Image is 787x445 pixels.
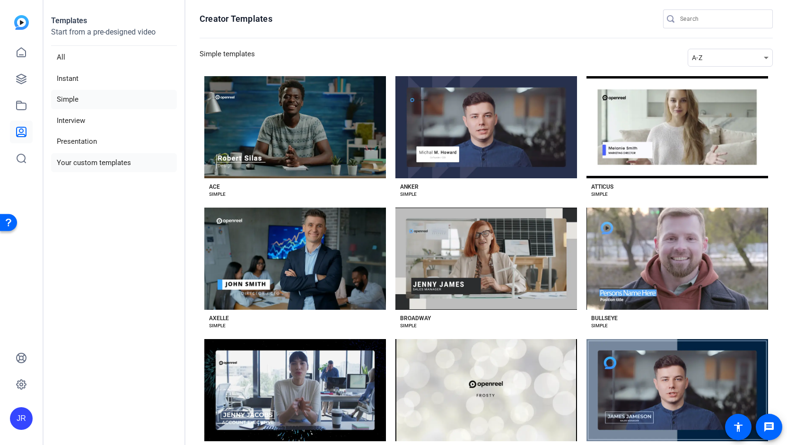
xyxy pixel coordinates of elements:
[586,208,768,310] button: Template image
[395,76,577,178] button: Template image
[204,208,386,310] button: Template image
[209,314,229,322] div: AXELLE
[51,26,177,46] p: Start from a pre-designed video
[395,339,577,441] button: Template image
[209,183,220,191] div: ACE
[692,54,702,61] span: A-Z
[763,421,775,433] mat-icon: message
[200,49,255,67] h3: Simple templates
[591,314,618,322] div: BULLSEYE
[591,183,613,191] div: ATTICUS
[200,13,272,25] h1: Creator Templates
[51,90,177,109] li: Simple
[209,322,226,330] div: SIMPLE
[400,322,417,330] div: SIMPLE
[204,339,386,441] button: Template image
[591,191,608,198] div: SIMPLE
[51,153,177,173] li: Your custom templates
[51,16,87,25] strong: Templates
[591,322,608,330] div: SIMPLE
[680,13,765,25] input: Search
[51,69,177,88] li: Instant
[51,132,177,151] li: Presentation
[204,76,386,178] button: Template image
[400,314,431,322] div: BROADWAY
[400,183,419,191] div: ANKER
[51,111,177,131] li: Interview
[400,191,417,198] div: SIMPLE
[586,76,768,178] button: Template image
[395,208,577,310] button: Template image
[14,15,29,30] img: blue-gradient.svg
[733,421,744,433] mat-icon: accessibility
[51,48,177,67] li: All
[10,407,33,430] div: JR
[209,191,226,198] div: SIMPLE
[586,339,768,441] button: Template image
